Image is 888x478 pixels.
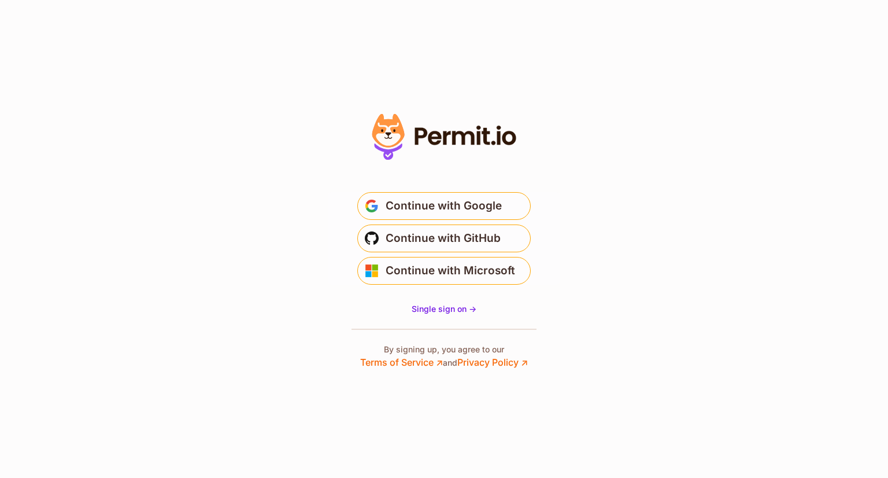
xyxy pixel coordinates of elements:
[457,356,528,368] a: Privacy Policy ↗
[357,192,531,220] button: Continue with Google
[360,356,443,368] a: Terms of Service ↗
[412,303,476,315] a: Single sign on ->
[357,225,531,252] button: Continue with GitHub
[386,197,502,215] span: Continue with Google
[360,344,528,369] p: By signing up, you agree to our and
[357,257,531,285] button: Continue with Microsoft
[412,304,476,314] span: Single sign on ->
[386,262,515,280] span: Continue with Microsoft
[386,229,501,248] span: Continue with GitHub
